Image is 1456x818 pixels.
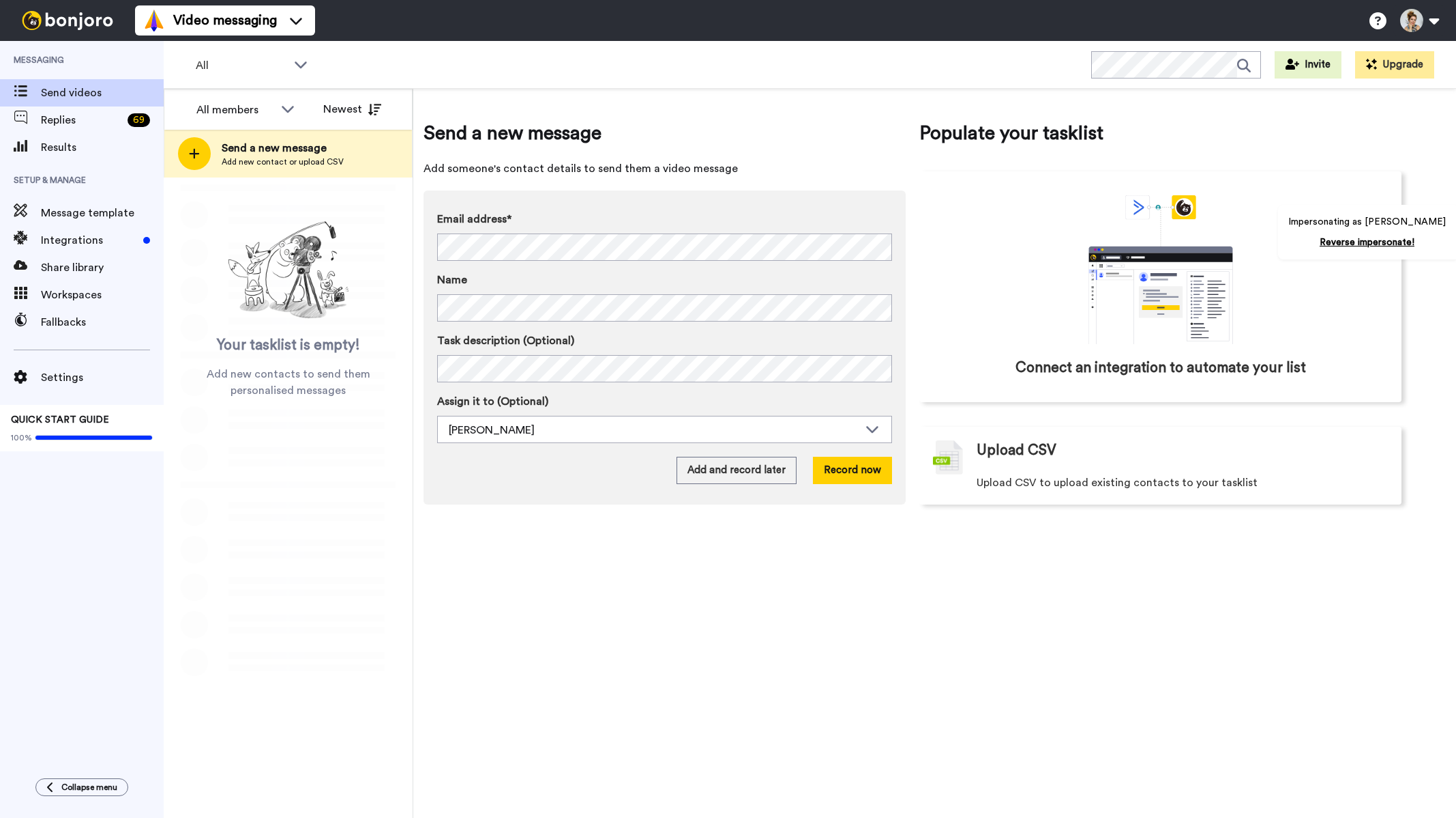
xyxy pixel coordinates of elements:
a: Reverse impersonate! [1320,238,1414,247]
span: Your tasklist is empty! [217,335,360,356]
span: Connect an integration to automate your list [1015,358,1306,378]
label: Assign it to (Optional) [437,393,892,410]
span: Send a new message [222,140,344,156]
span: Replies [41,112,122,128]
p: Impersonating as [PERSON_NAME] [1288,215,1446,229]
img: vm-color.svg [143,10,165,31]
span: Results [41,139,164,156]
button: Add and record later [677,457,797,484]
span: QUICK START GUIDE [11,415,109,425]
span: Populate your tasklist [919,119,1401,147]
label: Email address* [437,211,892,227]
span: Name [437,272,467,288]
img: ready-set-action.png [220,216,357,325]
span: Collapse menu [61,782,117,793]
button: Record now [813,457,892,484]
span: Send videos [41,85,164,101]
span: 100% [11,432,32,443]
span: Settings [41,369,164,386]
span: Message template [41,205,164,221]
span: Add new contacts to send them personalised messages [184,366,392,399]
span: Add new contact or upload CSV [222,156,344,167]
span: Upload CSV [977,440,1056,461]
div: [PERSON_NAME] [449,422,859,438]
span: All [196,57,287,74]
div: animation [1058,195,1263,344]
img: csv-grey.png [933,440,963,475]
span: Integrations [41,232,138,249]
button: Invite [1275,51,1341,79]
img: bj-logo-header-white.svg [16,11,119,30]
button: Collapse menu [35,778,128,796]
span: Add someone's contact details to send them a video message [424,160,906,177]
span: Share library [41,259,164,276]
div: All members [196,102,274,118]
div: 69 [128,113,150,127]
span: Fallbacks [41,314,164,330]
span: Video messaging [173,11,277,30]
span: Upload CSV to upload existing contacts to your tasklist [977,475,1258,491]
span: Workspaces [41,287,164,303]
button: Upgrade [1355,51,1434,79]
span: Send a new message [424,119,906,147]
button: Newest [313,96,391,123]
label: Task description (Optional) [437,333,892,349]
